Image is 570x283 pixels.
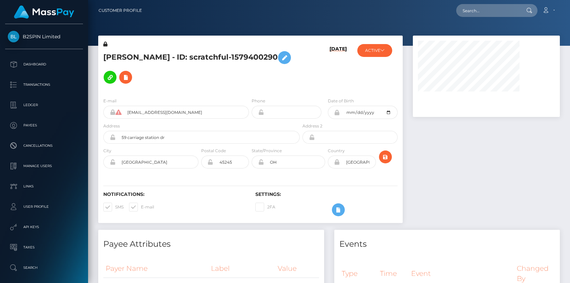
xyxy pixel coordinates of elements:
[255,191,397,197] h6: Settings:
[201,148,226,154] label: Postal Code
[209,259,275,278] th: Label
[103,191,245,197] h6: Notifications:
[103,148,111,154] label: City
[339,238,555,250] h4: Events
[103,98,117,104] label: E-mail
[357,44,392,57] button: ACTIVE
[5,76,83,93] a: Transactions
[5,239,83,256] a: Taxes
[330,46,347,89] h6: [DATE]
[5,137,83,154] a: Cancellations
[275,259,319,278] th: Value
[115,109,121,115] i: Cannot communicate with payees of this client directly
[8,141,80,151] p: Cancellations
[328,98,354,104] label: Date of Birth
[14,5,74,19] img: MassPay Logo
[8,181,80,191] p: Links
[103,48,296,87] h5: [PERSON_NAME] - ID: scratchful-1579400290
[8,263,80,273] p: Search
[103,123,120,129] label: Address
[8,161,80,171] p: Manage Users
[8,31,19,42] img: B2SPIN Limited
[8,59,80,69] p: Dashboard
[5,34,83,40] span: B2SPIN Limited
[255,203,275,211] label: 2FA
[5,259,83,276] a: Search
[5,56,83,73] a: Dashboard
[8,120,80,130] p: Payees
[5,117,83,134] a: Payees
[328,148,345,154] label: Country
[252,148,282,154] label: State/Province
[252,98,265,104] label: Phone
[5,198,83,215] a: User Profile
[5,178,83,195] a: Links
[5,158,83,175] a: Manage Users
[302,123,322,129] label: Address 2
[8,222,80,232] p: API Keys
[103,259,209,278] th: Payer Name
[103,203,124,211] label: SMS
[99,3,142,18] a: Customer Profile
[8,100,80,110] p: Ledger
[5,97,83,114] a: Ledger
[8,80,80,90] p: Transactions
[103,238,319,250] h4: Payee Attributes
[5,219,83,236] a: API Keys
[8,202,80,212] p: User Profile
[8,242,80,252] p: Taxes
[456,4,520,17] input: Search...
[129,203,154,211] label: E-mail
